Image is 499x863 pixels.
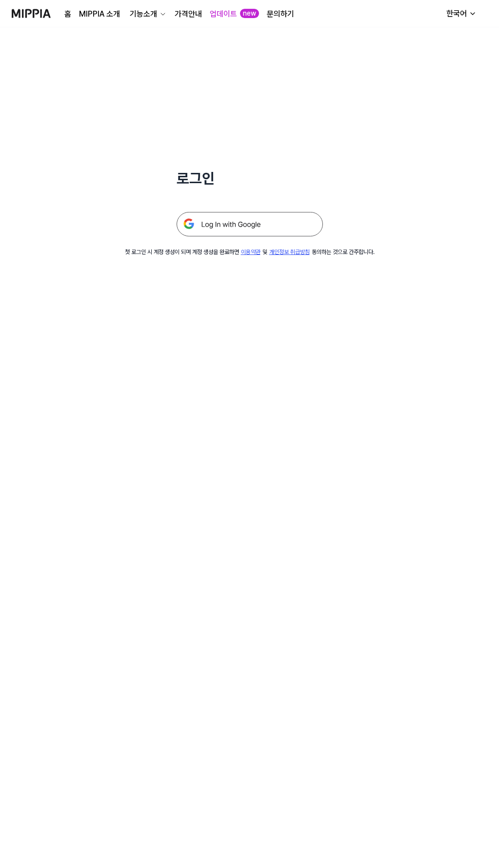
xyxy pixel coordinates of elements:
[444,8,469,20] div: 한국어
[177,168,323,189] h1: 로그인
[175,8,202,20] a: 가격안내
[439,4,482,23] button: 한국어
[125,248,375,256] div: 첫 로그인 시 계정 생성이 되며 계정 생성을 완료하면 및 동의하는 것으로 간주합니다.
[267,8,294,20] a: 문의하기
[210,8,237,20] a: 업데이트
[240,9,259,19] div: new
[128,8,167,20] button: 기능소개
[177,212,323,236] img: 구글 로그인 버튼
[128,8,159,20] div: 기능소개
[269,249,310,255] a: 개인정보 취급방침
[79,8,120,20] a: MIPPIA 소개
[241,249,260,255] a: 이용약관
[64,8,71,20] a: 홈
